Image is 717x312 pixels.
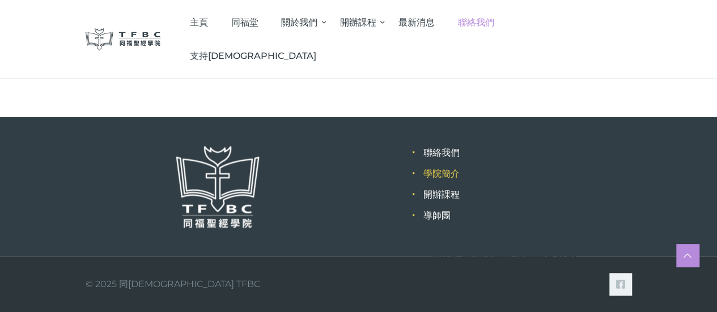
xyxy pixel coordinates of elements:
span: 最新消息 [398,17,435,28]
a: 聯絡我們 [446,6,506,39]
a: 開辦課程 [423,189,460,200]
a: 聯絡我們 [423,147,460,158]
a: 最新消息 [387,6,447,39]
div: © 2025 同[DEMOGRAPHIC_DATA] TFBC [86,276,260,292]
span: 關於我們 [281,17,317,28]
a: 同福堂 [219,6,270,39]
a: Scroll to top [676,244,699,267]
span: 主頁 [190,17,208,28]
a: 導師團 [423,210,451,221]
a: 學院簡介 [423,168,460,179]
a: 主頁 [178,6,219,39]
a: 關於我們 [270,6,329,39]
span: 聯絡我們 [458,17,494,28]
span: 支持[DEMOGRAPHIC_DATA] [190,50,316,61]
a: 開辦課程 [328,6,387,39]
img: 同福聖經學院 TFBC [86,28,162,50]
span: 開辦課程 [340,17,376,28]
a: 支持[DEMOGRAPHIC_DATA] [178,39,328,72]
span: 同福堂 [231,17,258,28]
